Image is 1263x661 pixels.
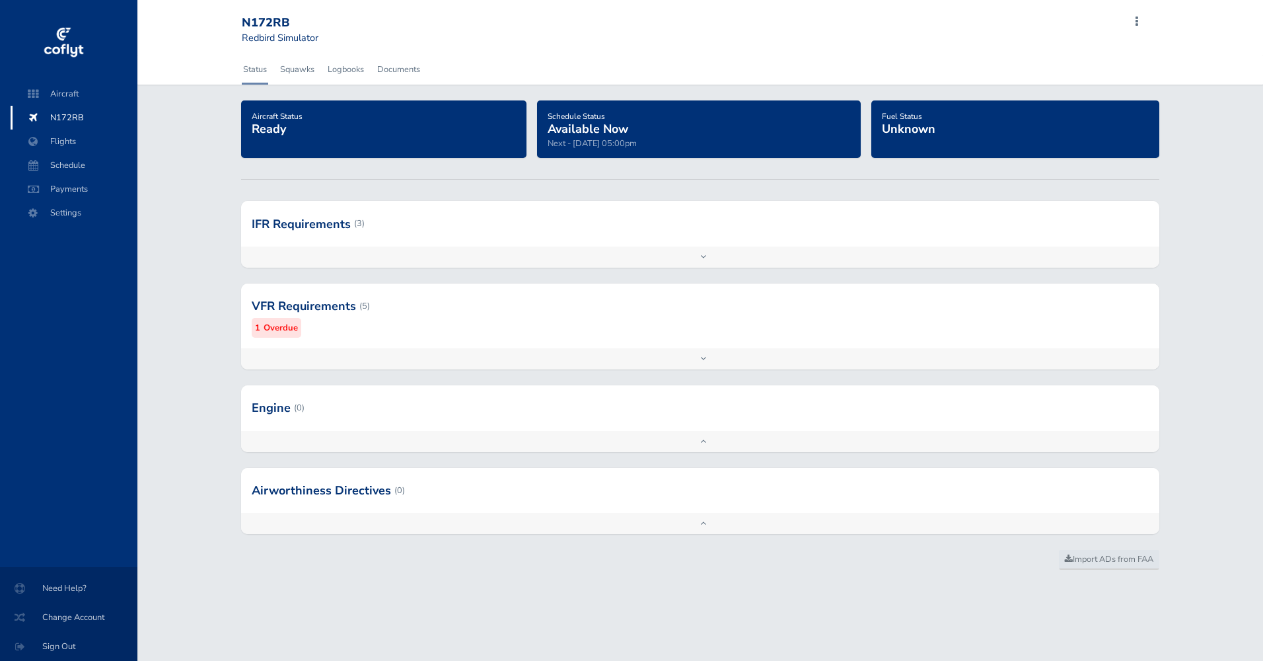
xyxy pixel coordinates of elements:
[16,605,122,629] span: Change Account
[548,107,628,137] a: Schedule StatusAvailable Now
[1065,553,1153,565] span: Import ADs from FAA
[42,23,85,63] img: coflyt logo
[24,130,124,153] span: Flights
[16,576,122,600] span: Need Help?
[376,55,421,84] a: Documents
[882,111,922,122] span: Fuel Status
[242,55,268,84] a: Status
[242,31,318,44] small: Redbird Simulator
[252,111,303,122] span: Aircraft Status
[24,201,124,225] span: Settings
[264,321,298,335] small: Overdue
[24,177,124,201] span: Payments
[1059,550,1159,570] a: Import ADs from FAA
[24,82,124,106] span: Aircraft
[24,106,124,130] span: N172RB
[548,137,637,149] span: Next - [DATE] 05:00pm
[16,635,122,658] span: Sign Out
[326,55,365,84] a: Logbooks
[252,121,286,137] span: Ready
[279,55,316,84] a: Squawks
[242,16,337,30] div: N172RB
[548,121,628,137] span: Available Now
[882,121,935,137] span: Unknown
[24,153,124,177] span: Schedule
[548,111,605,122] span: Schedule Status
